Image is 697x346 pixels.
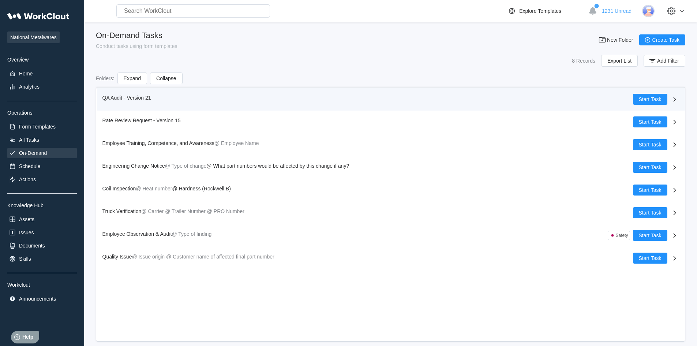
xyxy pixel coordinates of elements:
span: Quality Issue [102,254,132,260]
div: Announcements [19,296,56,302]
a: Analytics [7,82,77,92]
a: On-Demand [7,148,77,158]
span: Start Task [639,97,662,102]
div: Analytics [19,84,40,90]
span: Employee Observation & Audit [102,231,172,237]
div: Overview [7,57,77,63]
div: Actions [19,176,36,182]
button: Start Task [633,253,667,264]
span: Start Task [639,119,662,124]
button: New Folder [594,34,639,45]
mark: @ Customer name of affected final part number [166,254,274,260]
mark: @ Issue origin [132,254,165,260]
span: New Folder [607,37,633,42]
a: Home [7,68,77,79]
span: National Metalwares [7,31,60,43]
div: Folders : [96,75,115,81]
mark: @ Type of change [165,163,207,169]
a: Rate Review Request - Version 15Start Task [97,111,685,133]
mark: @ PRO Number [207,208,244,214]
span: Export List [607,58,632,63]
input: Search WorkClout [116,4,270,18]
mark: @ Trailer Number [165,208,206,214]
button: Start Task [633,162,667,173]
a: Announcements [7,294,77,304]
button: Export List [601,55,638,67]
button: Create Task [639,34,685,45]
button: Start Task [633,185,667,196]
div: Skills [19,256,31,262]
div: Workclout [7,282,77,288]
div: Schedule [19,163,40,169]
div: Assets [19,216,34,222]
div: On-Demand [19,150,47,156]
span: Engineering Change Notice [102,163,165,169]
span: @ What part numbers would be affected by this change if any? [206,163,349,169]
span: Start Task [639,165,662,170]
button: Expand [117,72,147,84]
button: Start Task [633,116,667,127]
a: Explore Templates [507,7,585,15]
span: @ Hardness (Rockwell B) [172,186,231,191]
span: Start Task [639,256,662,261]
a: QA Audit - Version 21Start Task [97,88,685,111]
span: QA Audit - Version 21 [102,95,151,101]
mark: @ Carrier [141,208,164,214]
span: Start Task [639,210,662,215]
button: Add Filter [644,55,685,67]
button: Collapse [150,72,182,84]
div: Conduct tasks using form templates [96,43,177,49]
a: Coil Inspection@ Heat number@ Hardness (Rockwell B)Start Task [97,179,685,201]
button: Start Task [633,139,667,150]
span: Start Task [639,233,662,238]
a: Actions [7,174,77,185]
span: Truck Verification [102,208,142,214]
a: Skills [7,254,77,264]
div: Operations [7,110,77,116]
div: Knowledge Hub [7,202,77,208]
a: All Tasks [7,135,77,145]
button: Start Task [633,207,667,218]
div: Home [19,71,33,77]
a: Schedule [7,161,77,171]
a: Form Templates [7,122,77,132]
span: 1231 Unread [602,8,632,14]
div: Explore Templates [519,8,561,14]
a: Assets [7,214,77,224]
button: Start Task [633,94,667,105]
span: Expand [124,76,141,81]
mark: @ Employee Name [214,140,259,146]
span: Rate Review Request - Version 15 [102,118,181,123]
a: Quality Issue@ Issue origin@ Customer name of affected final part numberStart Task [97,247,685,269]
span: Coil Inspection [102,186,136,191]
div: Documents [19,243,45,249]
span: Start Task [639,142,662,147]
a: Employee Observation & Audit@ Type of findingSafetyStart Task [97,224,685,247]
mark: @ Type of finding [172,231,211,237]
div: On-Demand Tasks [96,31,177,40]
span: Employee Training, Competence, and Awareness [102,140,214,146]
span: Start Task [639,187,662,193]
span: Add Filter [657,58,679,63]
div: 8 Records [572,58,595,64]
a: Engineering Change Notice@ Type of change@ What part numbers would be affected by this change if ... [97,156,685,179]
span: Create Task [652,37,679,42]
a: Truck Verification@ Carrier@ Trailer Number@ PRO NumberStart Task [97,201,685,224]
div: Safety [615,233,628,238]
img: user-3.png [642,5,655,17]
div: Form Templates [19,124,56,130]
a: Employee Training, Competence, and Awareness@ Employee NameStart Task [97,133,685,156]
div: Issues [19,230,34,235]
a: Documents [7,241,77,251]
div: All Tasks [19,137,39,143]
mark: @ Heat number [136,186,172,191]
button: Start Task [633,230,667,241]
a: Issues [7,227,77,238]
span: Collapse [156,76,176,81]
